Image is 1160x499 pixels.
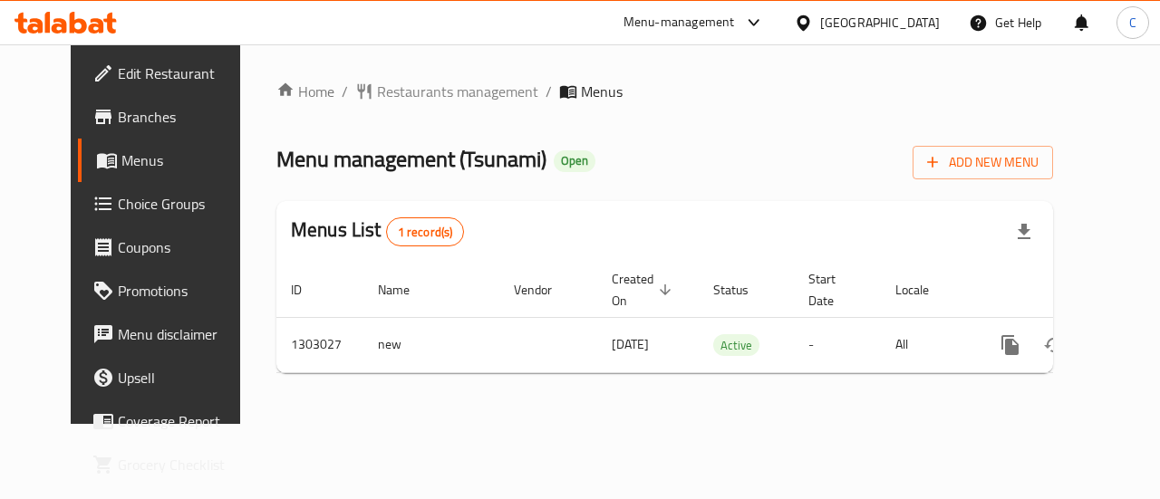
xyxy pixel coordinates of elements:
[989,323,1032,367] button: more
[118,410,250,432] span: Coverage Report
[612,332,649,356] span: [DATE]
[78,95,265,139] a: Branches
[378,279,433,301] span: Name
[291,216,464,246] h2: Menus List
[291,279,325,301] span: ID
[1032,323,1076,367] button: Change Status
[913,146,1053,179] button: Add New Menu
[78,226,265,269] a: Coupons
[612,268,677,312] span: Created On
[554,153,595,168] span: Open
[78,312,265,356] a: Menu disclaimer
[713,334,759,356] div: Active
[794,317,881,372] td: -
[355,81,538,102] a: Restaurants management
[121,149,250,171] span: Menus
[895,279,952,301] span: Locale
[78,443,265,486] a: Grocery Checklist
[342,81,348,102] li: /
[820,13,940,33] div: [GEOGRAPHIC_DATA]
[276,81,334,102] a: Home
[118,193,250,215] span: Choice Groups
[78,139,265,182] a: Menus
[386,217,465,246] div: Total records count
[118,323,250,345] span: Menu disclaimer
[78,269,265,312] a: Promotions
[554,150,595,172] div: Open
[927,151,1039,174] span: Add New Menu
[514,279,575,301] span: Vendor
[623,12,735,34] div: Menu-management
[276,317,363,372] td: 1303027
[276,139,546,179] span: Menu management ( Tsunami )
[1129,13,1136,33] span: C
[546,81,552,102] li: /
[78,52,265,95] a: Edit Restaurant
[118,236,250,258] span: Coupons
[118,280,250,302] span: Promotions
[713,279,772,301] span: Status
[118,62,250,84] span: Edit Restaurant
[713,335,759,356] span: Active
[581,81,623,102] span: Menus
[276,81,1053,102] nav: breadcrumb
[363,317,499,372] td: new
[377,81,538,102] span: Restaurants management
[78,356,265,399] a: Upsell
[387,224,464,241] span: 1 record(s)
[118,454,250,475] span: Grocery Checklist
[1002,210,1046,254] div: Export file
[118,106,250,128] span: Branches
[881,317,974,372] td: All
[78,182,265,226] a: Choice Groups
[78,399,265,443] a: Coverage Report
[118,367,250,389] span: Upsell
[808,268,859,312] span: Start Date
